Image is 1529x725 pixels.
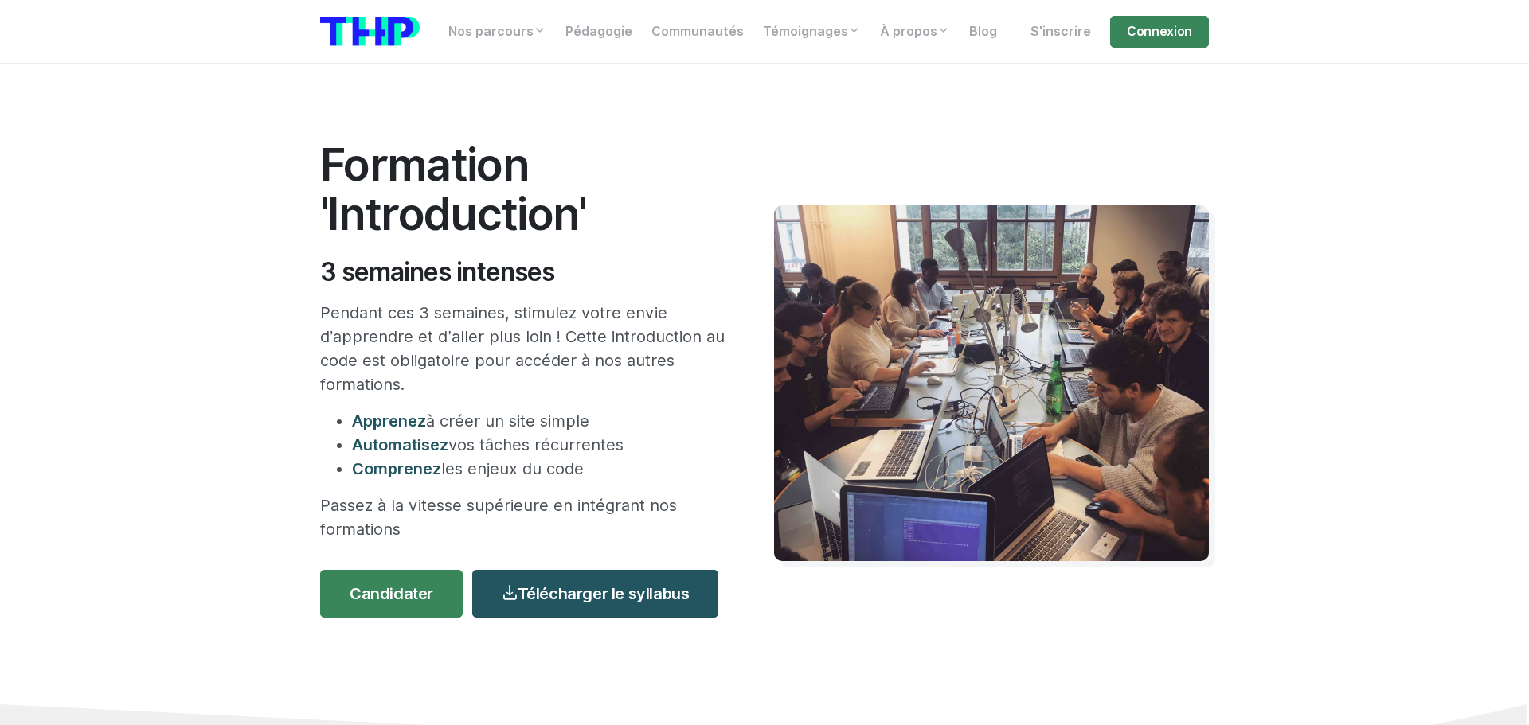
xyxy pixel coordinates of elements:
[556,16,642,48] a: Pédagogie
[352,459,441,478] span: Comprenez
[352,435,448,454] span: Automatisez
[774,205,1209,561] img: Travail
[352,457,726,481] li: les enjeux du code
[960,16,1007,48] a: Blog
[642,16,753,48] a: Communautés
[352,433,726,457] li: vos tâches récurrentes
[320,257,726,287] h2: 3 semaines intenses
[753,16,870,48] a: Témoignages
[1021,16,1101,48] a: S'inscrire
[320,17,420,46] img: logo
[320,570,463,618] a: Candidater
[870,16,960,48] a: À propos
[320,493,726,541] p: Passez à la vitesse supérieure en intégrant nos formations
[352,409,726,433] li: à créer un site simple
[439,16,556,48] a: Nos parcours
[1110,16,1209,48] a: Connexion
[352,411,426,431] span: Apprenez
[320,301,726,396] p: Pendant ces 3 semaines, stimulez votre envie d’apprendre et d’aller plus loin ! Cette introductio...
[320,140,726,238] h1: Formation 'Introduction'
[472,570,718,618] a: Télécharger le syllabus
